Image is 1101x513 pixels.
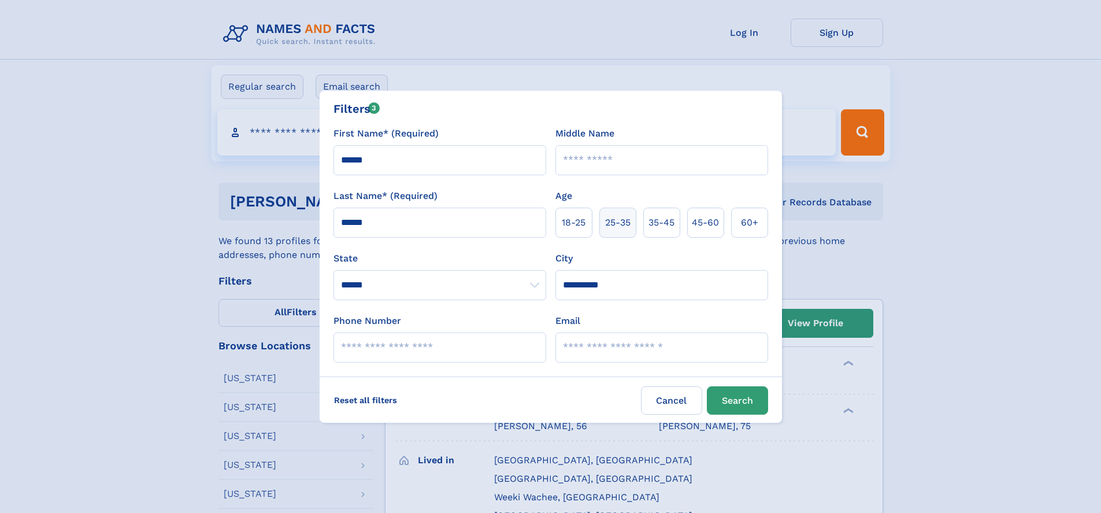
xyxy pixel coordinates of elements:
[707,386,768,415] button: Search
[333,189,438,203] label: Last Name* (Required)
[562,216,585,230] span: 18‑25
[333,127,439,141] label: First Name* (Required)
[333,314,401,328] label: Phone Number
[648,216,674,230] span: 35‑45
[555,314,580,328] label: Email
[327,386,405,414] label: Reset all filters
[333,100,380,117] div: Filters
[641,386,702,415] label: Cancel
[555,127,614,141] label: Middle Name
[555,252,573,265] label: City
[333,252,546,265] label: State
[555,189,572,203] label: Age
[741,216,758,230] span: 60+
[605,216,631,230] span: 25‑35
[692,216,719,230] span: 45‑60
